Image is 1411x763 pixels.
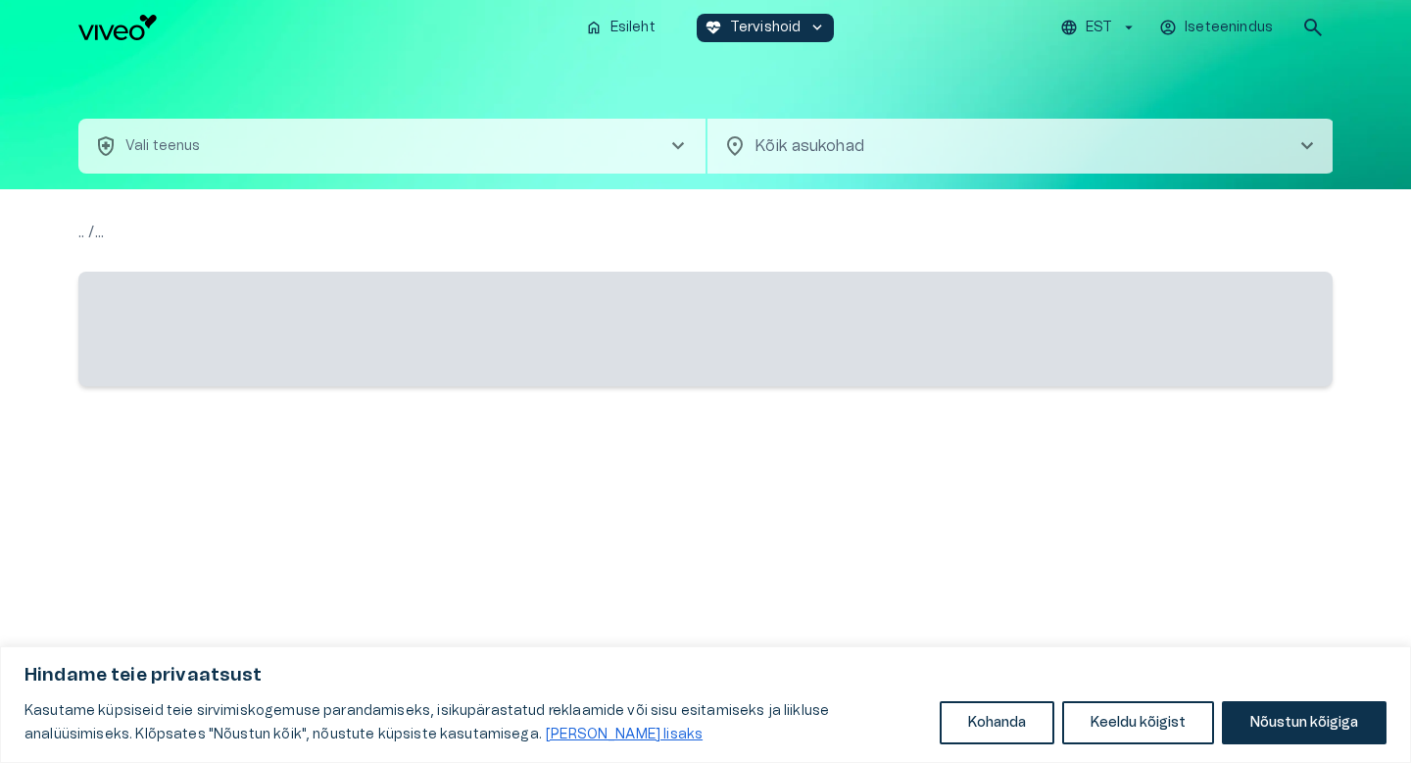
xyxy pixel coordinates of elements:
[585,19,603,36] span: home
[705,19,722,36] span: ecg_heart
[1222,701,1387,744] button: Nõustun kõigiga
[1062,701,1214,744] button: Keeldu kõigist
[1156,14,1278,42] button: Iseteenindus
[24,699,925,746] p: Kasutame küpsiseid teie sirvimiskogemuse parandamiseks, isikupärastatud reklaamide või sisu esita...
[125,136,201,157] p: Vali teenus
[78,15,569,40] a: Navigate to homepage
[610,18,656,38] p: Esileht
[730,18,802,38] p: Tervishoid
[78,15,157,40] img: Viveo logo
[24,664,1387,687] p: Hindame teie privaatsust
[78,119,705,174] button: health_and_safetyVali teenuschevron_right
[1293,8,1333,47] button: open search modal
[940,701,1054,744] button: Kohanda
[1057,14,1141,42] button: EST
[808,19,826,36] span: keyboard_arrow_down
[78,272,1333,386] span: ‌
[1301,16,1325,39] span: search
[94,134,118,158] span: health_and_safety
[1086,18,1112,38] p: EST
[723,134,747,158] span: location_on
[1185,18,1273,38] p: Iseteenindus
[545,727,704,742] a: Loe lisaks
[78,221,1333,244] p: .. / ...
[1295,134,1319,158] span: chevron_right
[577,14,665,42] button: homeEsileht
[754,134,1264,158] p: Kõik asukohad
[697,14,835,42] button: ecg_heartTervishoidkeyboard_arrow_down
[666,134,690,158] span: chevron_right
